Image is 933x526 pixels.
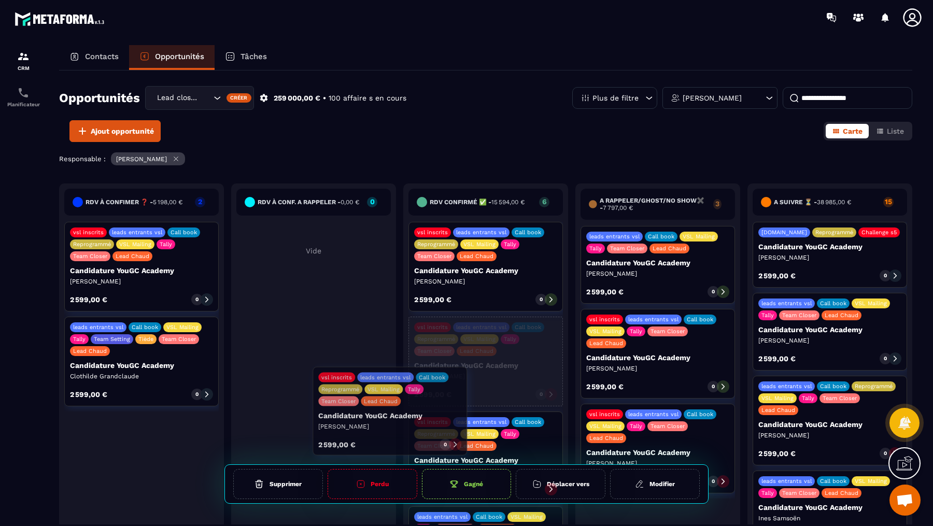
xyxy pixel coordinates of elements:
button: Carte [826,124,869,138]
p: Responsable : [59,155,106,163]
p: VSL Mailing [166,324,199,331]
p: Lead Chaud [73,348,107,354]
p: VSL Mailing [463,431,496,437]
p: vsl inscrits [73,229,104,236]
p: 0 [540,296,543,303]
p: Clothilde Grandclaude [70,372,213,380]
p: VSL Mailing [589,423,621,430]
p: Tally [589,245,602,252]
p: 0 [884,450,887,457]
p: Candidature YouGC Academy [758,243,901,251]
h6: A SUIVRE ⏳ - [774,198,851,206]
p: Candidature YouGC Academy [758,420,901,429]
p: 6 [539,198,549,205]
p: Reprogrammé [417,336,455,343]
img: formation [17,50,30,63]
a: Contacts [59,45,129,70]
p: Opportunités [155,52,204,61]
p: CRM [3,65,44,71]
p: 15 [883,198,894,205]
p: Candidature YouGC Academy [586,448,729,457]
p: Call book [820,383,846,390]
p: 2 599,00 € [414,296,451,303]
p: 2 599,00 € [758,272,796,279]
p: Challenge s5 [861,229,897,236]
p: 0 [712,288,715,295]
h6: Modifier [649,480,675,488]
p: 0 [712,383,715,390]
h6: Déplacer vers [547,480,589,488]
p: Lead Chaud [825,312,858,319]
h2: Opportunités [59,88,140,108]
p: [PERSON_NAME] [116,155,167,163]
p: vsl inscrits [417,324,448,331]
p: leads entrants vsl [456,419,506,425]
div: Ouvrir le chat [889,485,921,516]
p: Ines Samsoën [758,514,901,522]
p: 0 [540,391,543,398]
p: Team Closer [651,423,685,430]
p: Candidature YouGC Academy [586,353,729,362]
p: Team Closer [823,395,857,402]
p: leads entrants vsl [73,324,123,331]
p: [PERSON_NAME] [683,94,742,102]
p: Candidature YouGC Academy [586,259,729,267]
img: scheduler [17,87,30,99]
p: Team Closer [73,253,107,260]
p: Team Closer [610,245,644,252]
p: vsl inscrits [589,316,620,323]
p: Team Closer [782,312,816,319]
p: • [323,93,326,103]
button: Liste [870,124,910,138]
p: Call book [648,233,674,240]
p: VSL Mailing [511,514,543,520]
img: cup-gr.aac5f536.svg [449,479,459,489]
p: Lead Chaud [116,253,149,260]
h6: Gagné [464,480,483,488]
p: 2 599,00 € [758,450,796,457]
p: Tally [802,395,814,402]
p: leads entrants vsl [456,229,506,236]
p: Candidature YouGC Academy [70,266,213,275]
p: Reprogrammé [73,241,111,248]
span: Carte [843,127,863,135]
p: VSL Mailing [463,336,496,343]
img: logo [15,9,108,29]
h6: RDV à confimer ❓ - [86,198,182,206]
p: 2 599,00 € [758,355,796,362]
p: 2 599,00 € [70,296,107,303]
p: Call book [515,229,541,236]
p: Lead Chaud [761,407,795,414]
p: Contacts [85,52,119,61]
p: Reprogrammé [417,241,455,248]
p: Call book [476,514,502,520]
span: 38 985,00 € [817,198,851,206]
p: 3 [713,200,722,207]
p: Tally [630,328,642,335]
p: leads entrants vsl [628,316,678,323]
p: 2 599,00 € [586,383,624,390]
p: Candidature YouGC Academy [414,361,557,369]
a: schedulerschedulerPlanificateur [3,79,44,115]
p: Reprogrammé [855,383,893,390]
p: Lead Chaud [460,443,493,449]
p: leads entrants vsl [761,383,812,390]
p: Call book [687,411,713,418]
p: leads entrants vsl [761,300,812,307]
p: [PERSON_NAME] [586,269,729,278]
a: Opportunités [129,45,215,70]
p: Lead Chaud [460,348,493,354]
p: [DOMAIN_NAME] [761,229,807,236]
p: leads entrants vsl [417,514,468,520]
p: Candidature YouGC Academy [758,325,901,334]
p: Lead Chaud [460,253,493,260]
p: Tiède [138,336,153,343]
p: vsl inscrits [417,229,448,236]
p: 0 [195,296,199,303]
p: Call book [687,316,713,323]
p: 100 affaire s en cours [329,93,406,103]
span: 5 198,00 € [153,198,182,206]
p: [PERSON_NAME] [414,277,557,286]
p: Call book [515,324,541,331]
p: Team Closer [417,348,451,354]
